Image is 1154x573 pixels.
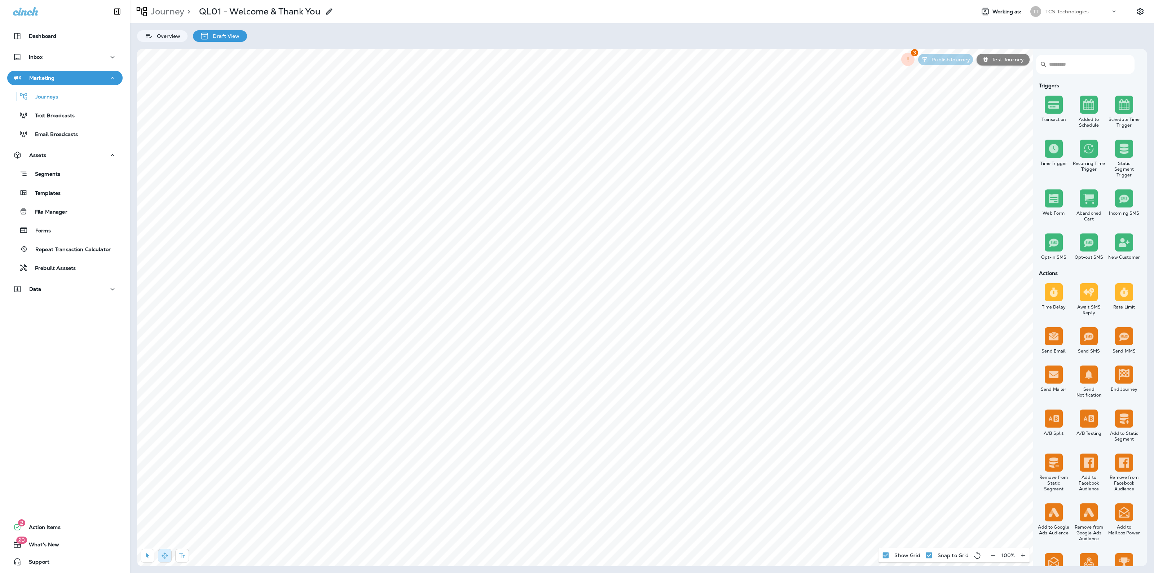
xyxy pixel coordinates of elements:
[28,246,111,253] p: Repeat Transaction Calculator
[7,537,123,552] button: 20What's New
[22,559,49,568] span: Support
[209,33,239,39] p: Draft View
[1073,386,1105,398] div: Send Notification
[989,57,1024,62] p: Test Journey
[1038,304,1070,310] div: Time Delay
[7,204,123,219] button: File Manager
[1073,474,1105,492] div: Add to Facebook Audience
[1108,304,1140,310] div: Rate Limit
[7,260,123,275] button: Prebuilt Asssets
[29,75,54,81] p: Marketing
[148,6,184,17] p: Journey
[1038,210,1070,216] div: Web Form
[1073,304,1105,316] div: Await SMS Reply
[7,71,123,85] button: Marketing
[18,519,25,526] span: 2
[1108,386,1140,392] div: End Journey
[1038,254,1070,260] div: Opt-in SMS
[911,49,918,56] span: 3
[28,113,75,119] p: Text Broadcasts
[7,89,123,104] button: Journeys
[1030,6,1041,17] div: TT
[1108,430,1140,442] div: Add to Static Segment
[29,54,43,60] p: Inbox
[7,223,123,238] button: Forms
[7,185,123,200] button: Templates
[153,33,180,39] p: Overview
[1045,9,1089,14] p: TCS Technologies
[1073,430,1105,436] div: A/B Testing
[7,148,123,162] button: Assets
[28,94,58,101] p: Journeys
[7,555,123,569] button: Support
[1108,210,1140,216] div: Incoming SMS
[1038,348,1070,354] div: Send Email
[29,33,56,39] p: Dashboard
[28,265,76,272] p: Prebuilt Asssets
[1036,83,1142,88] div: Triggers
[199,6,321,17] p: QL01 - Welcome & Thank You
[29,286,41,292] p: Data
[16,537,27,544] span: 20
[1108,348,1140,354] div: Send MMS
[1001,552,1015,558] p: 100 %
[1036,270,1142,276] div: Actions
[7,29,123,43] button: Dashboard
[22,542,59,550] span: What's New
[1038,161,1070,166] div: Time Trigger
[1108,254,1140,260] div: New Customer
[977,54,1030,65] button: Test Journey
[894,552,920,558] p: Show Grid
[1134,5,1147,18] button: Settings
[1038,474,1070,492] div: Remove from Static Segment
[107,4,127,19] button: Collapse Sidebar
[28,171,60,178] p: Segments
[7,166,123,181] button: Segments
[7,50,123,64] button: Inbox
[1038,524,1070,536] div: Add to Google Ads Audience
[1073,348,1105,354] div: Send SMS
[1073,117,1105,128] div: Added to Schedule
[1108,117,1140,128] div: Schedule Time Trigger
[1073,210,1105,222] div: Abandoned Cart
[7,520,123,534] button: 2Action Items
[22,524,61,533] span: Action Items
[1108,161,1140,178] div: Static Segment Trigger
[184,6,190,17] p: >
[7,241,123,257] button: Repeat Transaction Calculator
[7,282,123,296] button: Data
[7,126,123,141] button: Email Broadcasts
[1073,161,1105,172] div: Recurring Time Trigger
[1073,524,1105,542] div: Remove from Google Ads Audience
[28,209,67,216] p: File Manager
[7,108,123,123] button: Text Broadcasts
[29,152,46,158] p: Assets
[1038,117,1070,122] div: Transaction
[1108,524,1140,536] div: Add to Mailbox Power
[28,228,51,235] p: Forms
[28,190,61,197] p: Templates
[992,9,1023,15] span: Working as:
[1073,254,1105,260] div: Opt-out SMS
[1038,386,1070,392] div: Send Mailer
[1108,474,1140,492] div: Remove from Facebook Audience
[938,552,969,558] p: Snap to Grid
[28,131,78,138] p: Email Broadcasts
[1038,430,1070,436] div: A/B Split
